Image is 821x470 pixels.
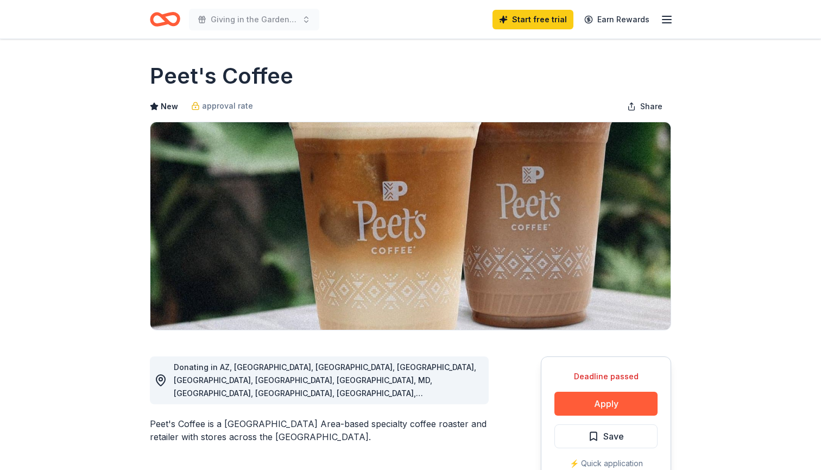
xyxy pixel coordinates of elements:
div: Deadline passed [554,370,658,383]
button: Giving in the Garden Party [189,9,319,30]
span: approval rate [202,99,253,112]
img: Image for Peet's Coffee [150,122,671,330]
span: New [161,100,178,113]
button: Apply [554,392,658,416]
button: Share [618,96,671,117]
a: Start free trial [492,10,573,29]
button: Save [554,424,658,448]
a: Home [150,7,180,32]
div: ⚡️ Quick application [554,457,658,470]
a: approval rate [191,99,253,112]
span: Save [603,429,624,443]
h1: Peet's Coffee [150,61,293,91]
div: Peet's Coffee is a [GEOGRAPHIC_DATA] Area-based specialty coffee roaster and retailer with stores... [150,417,489,443]
a: Earn Rewards [578,10,656,29]
span: Giving in the Garden Party [211,13,298,26]
span: Donating in AZ, [GEOGRAPHIC_DATA], [GEOGRAPHIC_DATA], [GEOGRAPHIC_DATA], [GEOGRAPHIC_DATA], [GEOG... [174,362,476,437]
span: Share [640,100,662,113]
